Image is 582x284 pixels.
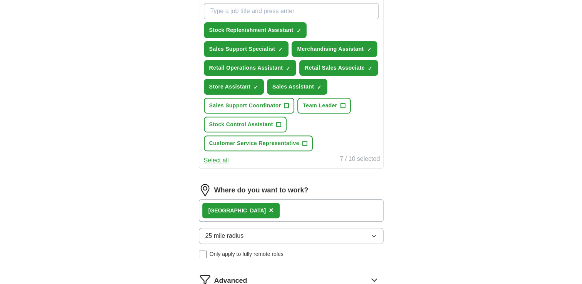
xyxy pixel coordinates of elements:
[205,231,244,241] span: 25 mile radius
[204,3,379,19] input: Type a job title and press enter
[209,102,281,110] span: Sales Support Coordinator
[199,251,207,258] input: Only apply to fully remote roles
[340,154,380,165] div: 7 / 10 selected
[278,47,283,53] span: ✓
[292,41,377,57] button: Merchandising Assistant✓
[204,41,289,57] button: Sales Support Specialist✓
[269,205,273,216] button: ×
[204,60,297,76] button: Retail Operations Assistant✓
[209,120,273,129] span: Stock Control Assistant
[214,185,309,195] label: Where do you want to work?
[199,228,384,244] button: 25 mile radius
[204,117,287,132] button: Stock Control Assistant
[204,79,264,95] button: Store Assistant✓
[208,207,266,215] div: [GEOGRAPHIC_DATA]
[297,98,350,114] button: Team Leader
[204,22,307,38] button: Stock Replenishment Assistant✓
[209,139,299,147] span: Customer Service Representative
[299,60,378,76] button: Retail Sales Associate✓
[286,65,290,72] span: ✓
[210,250,283,258] span: Only apply to fully remote roles
[199,184,211,196] img: location.png
[209,26,294,34] span: Stock Replenishment Assistant
[272,83,314,91] span: Sales Assistant
[269,206,273,214] span: ×
[209,83,250,91] span: Store Assistant
[367,47,372,53] span: ✓
[303,102,337,110] span: Team Leader
[204,98,295,114] button: Sales Support Coordinator
[317,84,322,90] span: ✓
[253,84,258,90] span: ✓
[296,28,301,34] span: ✓
[297,45,364,53] span: Merchandising Assistant
[368,65,372,72] span: ✓
[209,64,283,72] span: Retail Operations Assistant
[209,45,275,53] span: Sales Support Specialist
[267,79,327,95] button: Sales Assistant✓
[305,64,365,72] span: Retail Sales Associate
[204,135,313,151] button: Customer Service Representative
[204,156,229,165] button: Select all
